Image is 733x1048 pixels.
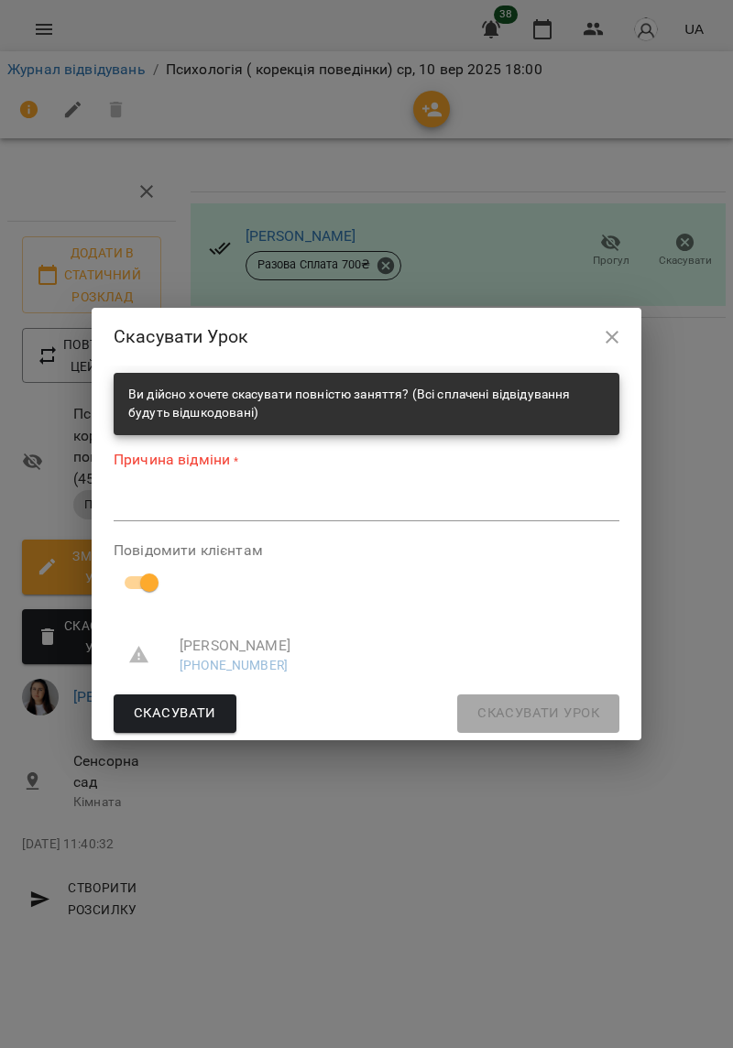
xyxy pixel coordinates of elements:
[134,702,216,726] span: Скасувати
[180,635,605,657] span: [PERSON_NAME]
[114,322,619,351] h2: Скасувати Урок
[180,658,288,672] a: [PHONE_NUMBER]
[114,450,619,471] label: Причина відміни
[114,543,619,558] label: Повідомити клієнтам
[128,378,605,429] div: Ви дійсно хочете скасувати повністю заняття? (Всі сплачені відвідування будуть відшкодовані)
[114,694,236,733] button: Скасувати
